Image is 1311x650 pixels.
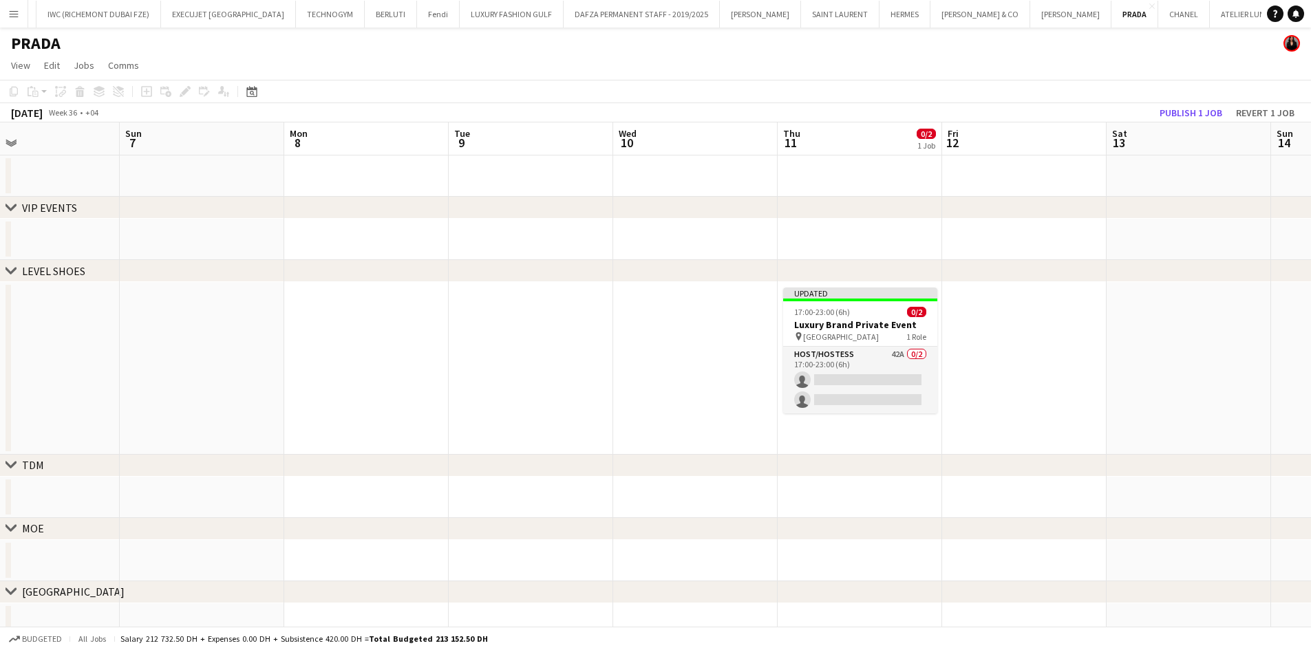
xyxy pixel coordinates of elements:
h1: PRADA [11,33,61,54]
button: LUXURY FASHION GULF [460,1,564,28]
button: TECHNOGYM [296,1,365,28]
app-user-avatar: Maria Fernandes [1283,35,1300,52]
div: Salary 212 732.50 DH + Expenses 0.00 DH + Subsistence 420.00 DH = [120,633,488,644]
a: Comms [103,56,145,74]
span: 14 [1275,135,1293,151]
button: ATELIER LUM [1210,1,1277,28]
div: Updated [783,288,937,299]
div: +04 [85,107,98,118]
span: Jobs [74,59,94,72]
span: Sun [125,127,142,140]
span: 17:00-23:00 (6h) [794,307,850,317]
div: VIP EVENTS [22,201,77,215]
button: Revert 1 job [1230,104,1300,122]
span: Fri [948,127,959,140]
a: Jobs [68,56,100,74]
button: Publish 1 job [1154,104,1228,122]
a: View [6,56,36,74]
span: Comms [108,59,139,72]
button: BERLUTI [365,1,417,28]
div: [DATE] [11,106,43,120]
button: PRADA [1111,1,1158,28]
span: 0/2 [917,129,936,139]
div: MOE [22,521,44,535]
a: Edit [39,56,65,74]
button: [PERSON_NAME] [720,1,801,28]
button: CHANEL [1158,1,1210,28]
h3: Luxury Brand Private Event [783,318,937,331]
span: 8 [288,135,308,151]
span: 9 [452,135,470,151]
button: HERMES [880,1,930,28]
button: EXECUJET [GEOGRAPHIC_DATA] [161,1,296,28]
button: [PERSON_NAME] & CO [930,1,1030,28]
span: 13 [1110,135,1127,151]
span: 1 Role [906,332,926,342]
button: [PERSON_NAME] [1030,1,1111,28]
span: View [11,59,30,72]
span: Budgeted [22,634,62,644]
span: Total Budgeted 213 152.50 DH [369,633,488,644]
span: All jobs [76,633,109,644]
span: 12 [946,135,959,151]
app-job-card: Updated17:00-23:00 (6h)0/2Luxury Brand Private Event [GEOGRAPHIC_DATA]1 RoleHost/Hostess42A0/217:... [783,288,937,413]
app-card-role: Host/Hostess42A0/217:00-23:00 (6h) [783,347,937,413]
span: Sun [1277,127,1293,140]
button: DAFZA PERMANENT STAFF - 2019/2025 [564,1,720,28]
div: LEVEL SHOES [22,264,85,278]
span: Edit [44,59,60,72]
div: TDM [22,458,44,472]
span: Thu [783,127,800,140]
button: Fendi [417,1,460,28]
span: Wed [619,127,637,140]
button: Budgeted [7,631,64,647]
span: Mon [290,127,308,140]
span: 10 [617,135,637,151]
span: 11 [781,135,800,151]
span: Week 36 [45,107,80,118]
span: Tue [454,127,470,140]
button: IWC (RICHEMONT DUBAI FZE) [36,1,161,28]
button: SAINT LAURENT [801,1,880,28]
span: Sat [1112,127,1127,140]
div: 1 Job [917,140,935,151]
span: [GEOGRAPHIC_DATA] [803,332,879,342]
span: 7 [123,135,142,151]
div: [GEOGRAPHIC_DATA] [22,585,125,598]
span: 0/2 [907,307,926,317]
